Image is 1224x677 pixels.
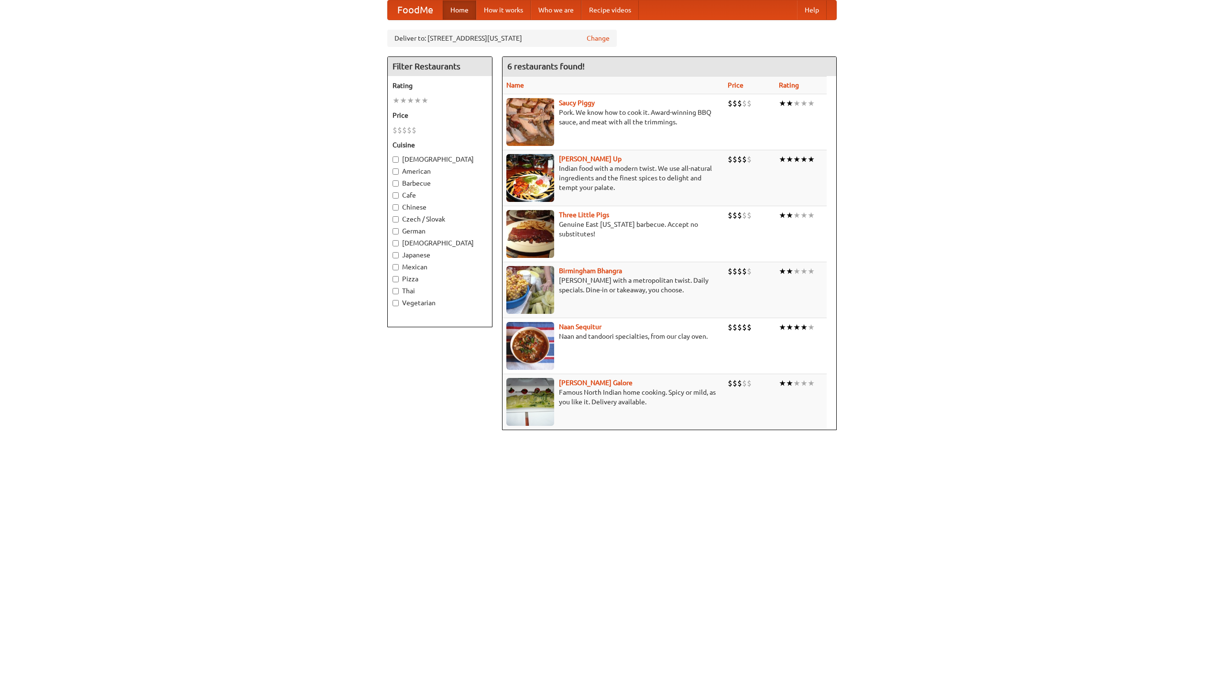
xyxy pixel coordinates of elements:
[393,228,399,234] input: German
[393,156,399,163] input: [DEMOGRAPHIC_DATA]
[506,108,720,127] p: Pork. We know how to cook it. Award-winning BBQ sauce, and meat with all the trimmings.
[421,95,428,106] li: ★
[737,154,742,165] li: $
[786,210,793,221] li: ★
[728,154,732,165] li: $
[728,210,732,221] li: $
[402,125,407,135] li: $
[393,288,399,294] input: Thai
[393,166,487,176] label: American
[393,298,487,308] label: Vegetarian
[800,322,808,333] li: ★
[393,274,487,284] label: Pizza
[747,210,752,221] li: $
[800,210,808,221] li: ★
[800,266,808,277] li: ★
[732,378,737,388] li: $
[808,154,815,165] li: ★
[737,378,742,388] li: $
[742,210,747,221] li: $
[393,252,399,258] input: Japanese
[393,262,487,272] label: Mexican
[393,168,399,175] input: American
[808,266,815,277] li: ★
[506,378,554,426] img: currygalore.jpg
[728,98,732,109] li: $
[397,125,402,135] li: $
[793,210,800,221] li: ★
[737,322,742,333] li: $
[393,95,400,106] li: ★
[393,204,399,211] input: Chinese
[732,322,737,333] li: $
[393,216,399,222] input: Czech / Slovak
[786,98,793,109] li: ★
[407,125,412,135] li: $
[506,81,524,89] a: Name
[388,0,443,20] a: FoodMe
[387,30,617,47] div: Deliver to: [STREET_ADDRESS][US_STATE]
[393,192,399,199] input: Cafe
[393,140,487,150] h5: Cuisine
[732,210,737,221] li: $
[786,266,793,277] li: ★
[393,180,399,187] input: Barbecue
[800,378,808,388] li: ★
[737,266,742,277] li: $
[808,210,815,221] li: ★
[506,388,720,407] p: Famous North Indian home cooking. Spicy or mild, as you like it. Delivery available.
[506,332,720,341] p: Naan and tandoori specialties, from our clay oven.
[728,266,732,277] li: $
[800,154,808,165] li: ★
[779,266,786,277] li: ★
[393,286,487,296] label: Thai
[393,238,487,248] label: [DEMOGRAPHIC_DATA]
[559,379,633,387] a: [PERSON_NAME] Galore
[506,154,554,202] img: curryup.jpg
[732,154,737,165] li: $
[407,95,414,106] li: ★
[747,378,752,388] li: $
[728,81,743,89] a: Price
[786,378,793,388] li: ★
[400,95,407,106] li: ★
[393,81,487,90] h5: Rating
[393,125,397,135] li: $
[393,264,399,270] input: Mexican
[742,266,747,277] li: $
[393,276,399,282] input: Pizza
[786,154,793,165] li: ★
[393,111,487,120] h5: Price
[728,322,732,333] li: $
[732,98,737,109] li: $
[559,99,595,107] a: Saucy Piggy
[393,300,399,306] input: Vegetarian
[742,322,747,333] li: $
[793,322,800,333] li: ★
[559,155,622,163] a: [PERSON_NAME] Up
[506,276,720,295] p: [PERSON_NAME] with a metropolitan twist. Daily specials. Dine-in or takeaway, you choose.
[742,98,747,109] li: $
[737,98,742,109] li: $
[587,33,610,43] a: Change
[393,250,487,260] label: Japanese
[808,98,815,109] li: ★
[559,211,609,219] a: Three Little Pigs
[506,210,554,258] img: littlepigs.jpg
[779,98,786,109] li: ★
[507,62,585,71] ng-pluralize: 6 restaurants found!
[559,323,601,331] a: Naan Sequitur
[742,154,747,165] li: $
[414,95,421,106] li: ★
[393,226,487,236] label: German
[737,210,742,221] li: $
[559,267,622,275] a: Birmingham Bhangra
[793,98,800,109] li: ★
[393,214,487,224] label: Czech / Slovak
[808,322,815,333] li: ★
[732,266,737,277] li: $
[393,178,487,188] label: Barbecue
[793,154,800,165] li: ★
